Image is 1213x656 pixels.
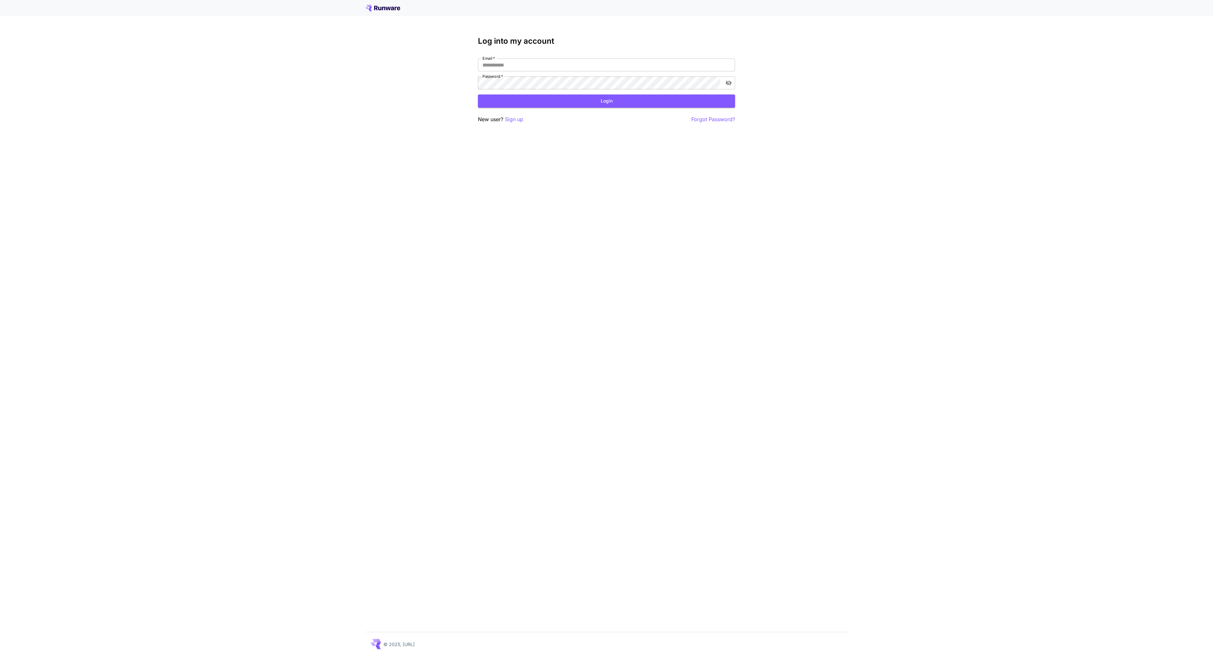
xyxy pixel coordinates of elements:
[482,56,495,61] label: Email
[691,115,735,123] button: Forgot Password?
[383,641,415,648] p: © 2025, [URL]
[482,74,503,79] label: Password
[478,37,735,46] h3: Log into my account
[478,115,523,123] p: New user?
[478,94,735,108] button: Login
[723,77,734,89] button: toggle password visibility
[505,115,523,123] button: Sign up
